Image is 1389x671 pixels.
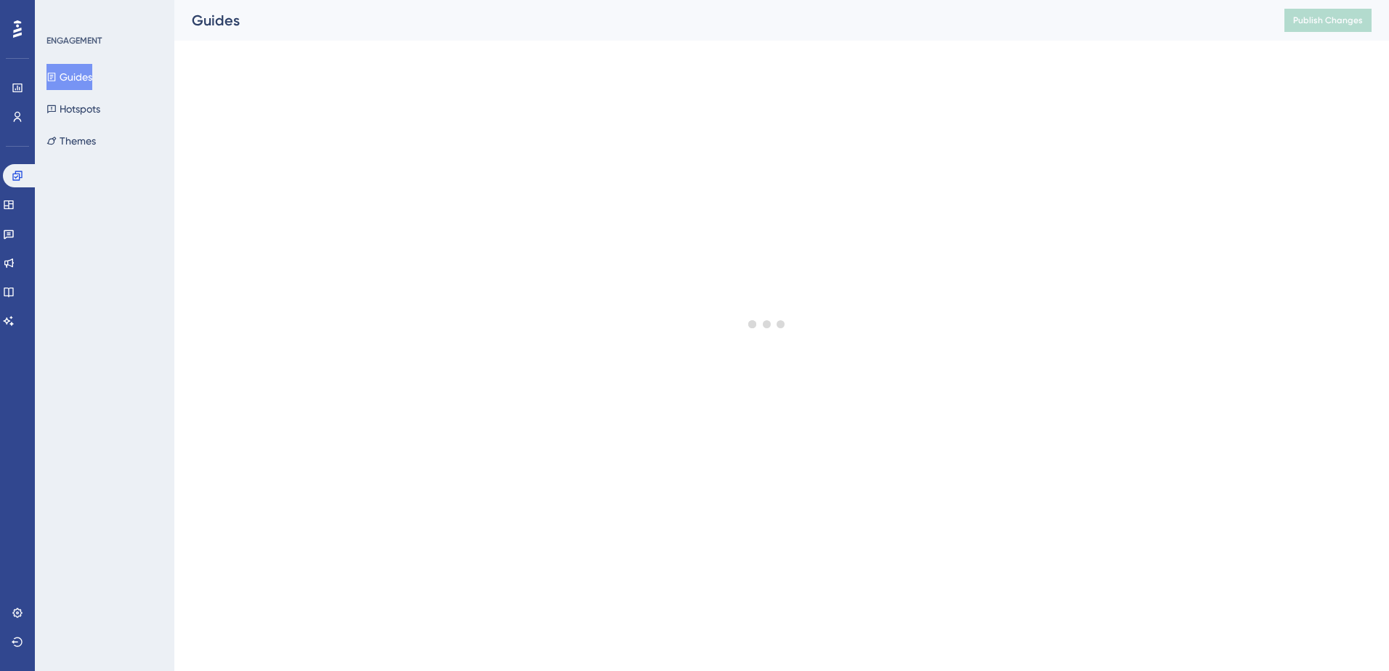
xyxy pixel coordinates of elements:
[46,96,100,122] button: Hotspots
[192,10,1248,30] div: Guides
[1284,9,1372,32] button: Publish Changes
[46,128,96,154] button: Themes
[46,35,102,46] div: ENGAGEMENT
[46,64,92,90] button: Guides
[1293,15,1363,26] span: Publish Changes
